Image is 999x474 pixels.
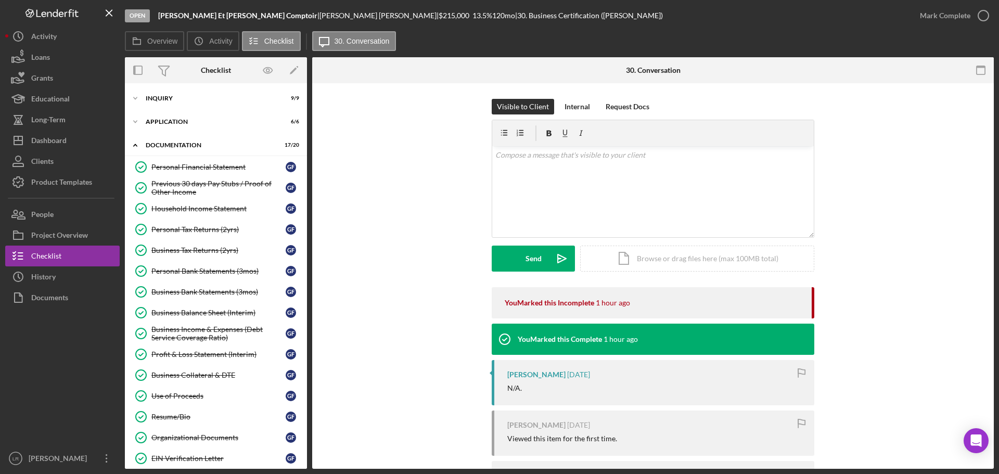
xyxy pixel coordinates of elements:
[209,37,232,45] label: Activity
[507,384,522,392] div: N/A.
[31,204,54,227] div: People
[606,99,649,114] div: Request Docs
[158,11,317,20] b: [PERSON_NAME] Et [PERSON_NAME] Comptoir
[492,246,575,272] button: Send
[567,370,590,379] time: 2025-08-30 23:21
[151,225,286,234] div: Personal Tax Returns (2yrs)
[151,163,286,171] div: Personal Financial Statement
[559,99,595,114] button: Internal
[505,299,594,307] div: You Marked this Incomplete
[319,11,439,20] div: [PERSON_NAME] [PERSON_NAME] |
[125,9,150,22] div: Open
[286,203,296,214] div: G F
[5,68,120,88] button: Grants
[12,456,19,462] text: LR
[151,246,286,254] div: Business Tax Returns (2yrs)
[151,350,286,358] div: Profit & Loss Statement (Interim)
[286,308,296,318] div: G F
[286,412,296,422] div: G F
[31,68,53,91] div: Grants
[130,427,302,448] a: Organizational DocumentsGF
[286,391,296,401] div: G F
[187,31,239,51] button: Activity
[31,109,66,133] div: Long-Term
[286,183,296,193] div: G F
[518,335,602,343] div: You Marked this Complete
[507,434,617,443] div: Viewed this item for the first time.
[125,31,184,51] button: Overview
[5,26,120,47] button: Activity
[280,95,299,101] div: 9 / 9
[151,413,286,421] div: Resume/Bio
[596,299,630,307] time: 2025-09-08 16:57
[5,151,120,172] button: Clients
[31,287,68,311] div: Documents
[5,225,120,246] button: Project Overview
[151,325,286,342] div: Business Income & Expenses (Debt Service Coverage Ratio)
[151,288,286,296] div: Business Bank Statements (3mos)
[626,66,681,74] div: 30. Conversation
[242,31,301,51] button: Checklist
[600,99,655,114] button: Request Docs
[335,37,390,45] label: 30. Conversation
[158,11,319,20] div: |
[264,37,294,45] label: Checklist
[130,344,302,365] a: Profit & Loss Statement (Interim)GF
[5,130,120,151] button: Dashboard
[286,453,296,464] div: G F
[497,99,549,114] div: Visible to Client
[130,219,302,240] a: Personal Tax Returns (2yrs)GF
[286,328,296,339] div: G F
[964,428,989,453] div: Open Intercom Messenger
[5,204,120,225] button: People
[151,204,286,213] div: Household Income Statement
[286,432,296,443] div: G F
[130,281,302,302] a: Business Bank Statements (3mos)GF
[5,287,120,308] button: Documents
[507,370,566,379] div: [PERSON_NAME]
[130,365,302,386] a: Business Collateral & DTEGF
[472,11,492,20] div: 13.5 %
[26,448,94,471] div: [PERSON_NAME]
[604,335,638,343] time: 2025-09-08 16:06
[130,323,302,344] a: Business Income & Expenses (Debt Service Coverage Ratio)GF
[5,266,120,287] a: History
[5,246,120,266] button: Checklist
[286,266,296,276] div: G F
[130,198,302,219] a: Household Income StatementGF
[130,386,302,406] a: Use of ProceedsGF
[146,119,273,125] div: Application
[130,448,302,469] a: EIN Verification LetterGF
[31,266,56,290] div: History
[31,225,88,248] div: Project Overview
[920,5,970,26] div: Mark Complete
[130,302,302,323] a: Business Balance Sheet (Interim)GF
[286,349,296,360] div: G F
[151,433,286,442] div: Organizational Documents
[5,47,120,68] button: Loans
[565,99,590,114] div: Internal
[130,261,302,281] a: Personal Bank Statements (3mos)GF
[31,172,92,195] div: Product Templates
[507,421,566,429] div: [PERSON_NAME]
[31,151,54,174] div: Clients
[147,37,177,45] label: Overview
[5,172,120,193] button: Product Templates
[286,287,296,297] div: G F
[151,454,286,463] div: EIN Verification Letter
[151,180,286,196] div: Previous 30 days Pay Stubs / Proof of Other Income
[280,142,299,148] div: 17 / 20
[146,142,273,148] div: Documentation
[31,26,57,49] div: Activity
[146,95,273,101] div: Inquiry
[439,11,469,20] span: $215,000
